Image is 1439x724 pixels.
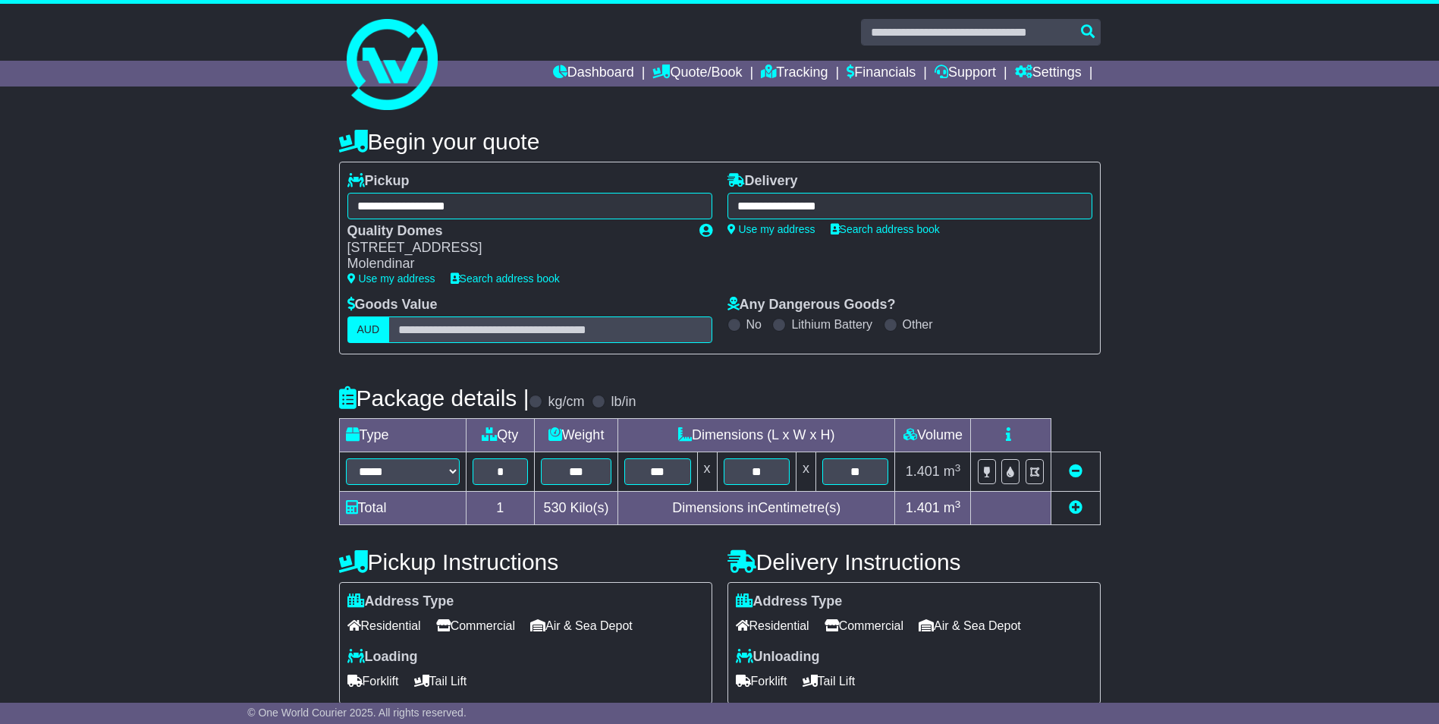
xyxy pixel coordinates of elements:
span: Forklift [736,669,787,693]
span: 1.401 [906,500,940,515]
a: Support [935,61,996,87]
td: Kilo(s) [535,492,618,525]
sup: 3 [955,499,961,510]
span: 1.401 [906,464,940,479]
a: Add new item [1069,500,1082,515]
label: Goods Value [347,297,438,313]
div: Molendinar [347,256,684,272]
a: Search address book [831,223,940,235]
label: lb/in [611,394,636,411]
label: kg/cm [548,394,584,411]
td: Qty [466,419,535,452]
span: Residential [736,614,809,637]
label: Unloading [736,649,820,666]
span: m [944,464,961,479]
span: © One World Courier 2025. All rights reserved. [247,707,467,719]
label: Delivery [727,173,798,190]
td: 1 [466,492,535,525]
span: Commercial [825,614,903,637]
td: Total [339,492,466,525]
td: Volume [895,419,971,452]
h4: Package details | [339,386,529,411]
td: Dimensions (L x W x H) [618,419,895,452]
a: Remove this item [1069,464,1082,479]
a: Use my address [727,223,815,235]
a: Search address book [451,272,560,285]
label: No [746,317,762,332]
label: Address Type [736,593,843,610]
label: AUD [347,316,390,343]
sup: 3 [955,462,961,474]
a: Use my address [347,272,435,285]
td: x [796,452,815,492]
span: 530 [544,500,567,515]
a: Settings [1015,61,1082,87]
label: Pickup [347,173,410,190]
label: Address Type [347,593,454,610]
label: Other [903,317,933,332]
div: Quality Domes [347,223,684,240]
h4: Pickup Instructions [339,549,712,574]
span: Tail Lift [803,669,856,693]
td: Weight [535,419,618,452]
a: Quote/Book [652,61,742,87]
label: Loading [347,649,418,666]
span: Residential [347,614,421,637]
a: Financials [847,61,916,87]
td: Type [339,419,466,452]
label: Any Dangerous Goods? [727,297,896,313]
label: Lithium Battery [791,317,872,332]
span: Commercial [436,614,515,637]
td: Dimensions in Centimetre(s) [618,492,895,525]
div: [STREET_ADDRESS] [347,240,684,257]
h4: Begin your quote [339,129,1101,154]
span: Air & Sea Depot [919,614,1021,637]
span: Air & Sea Depot [530,614,633,637]
span: Forklift [347,669,399,693]
a: Tracking [761,61,828,87]
span: Tail Lift [414,669,467,693]
span: m [944,500,961,515]
h4: Delivery Instructions [727,549,1101,574]
a: Dashboard [553,61,634,87]
td: x [697,452,717,492]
